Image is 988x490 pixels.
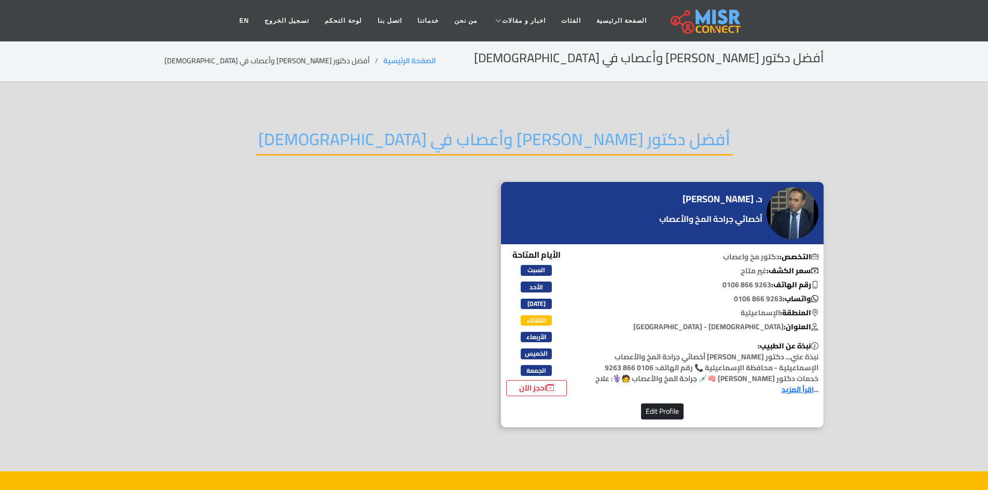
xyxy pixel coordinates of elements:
p: نبذة عني... دكتور [PERSON_NAME] أخصائي جراحة المخ والأعصاب الإسماعيلية - محافظة الإسماعيلية 📞 رقم... [585,341,824,395]
span: السبت [521,265,552,275]
h4: د. [PERSON_NAME] [683,193,762,205]
p: ‎0106 866 9263 [585,279,824,290]
h2: أفضل دكتور [PERSON_NAME] وأعصاب في [DEMOGRAPHIC_DATA] [256,129,733,156]
img: د. نادر السيد محمد مصطفى نجم [767,187,818,239]
span: اخبار و مقالات [502,16,546,25]
span: الأحد [521,282,552,292]
b: العنوان: [784,320,818,333]
b: سعر الكشف: [767,264,818,277]
div: الأيام المتاحة [506,248,567,396]
span: [DATE] [521,299,552,309]
a: من نحن [447,11,485,31]
button: Edit Profile [641,403,684,419]
a: تسجيل الخروج [257,11,317,31]
a: احجز الآن [506,380,567,396]
b: التخصص: [780,250,818,263]
a: د. [PERSON_NAME] [683,191,765,207]
h2: أفضل دكتور [PERSON_NAME] وأعصاب في [DEMOGRAPHIC_DATA] [474,51,824,66]
a: اتصل بنا [370,11,410,31]
p: ‎0106 866 9263 [585,293,824,304]
a: خدماتنا [410,11,447,31]
p: دكتور مخ واعصاب [585,251,824,262]
b: نبذة عن الطبيب: [758,339,818,353]
a: EN [231,11,257,31]
a: لوحة التحكم [317,11,369,31]
a: أخصائي جراحة المخ والأعصاب [657,213,765,225]
a: الصفحة الرئيسية [383,54,436,67]
span: الثلاثاء [521,315,552,326]
a: اخبار و مقالات [485,11,553,31]
a: اقرأ المزيد [782,383,814,396]
b: المنطقة: [780,306,818,319]
span: الجمعة [521,365,552,375]
img: main.misr_connect [671,8,740,34]
p: الإسماعيلية [585,307,824,318]
a: الفئات [553,11,589,31]
a: الصفحة الرئيسية [589,11,655,31]
b: واتساب: [783,292,818,305]
b: رقم الهاتف: [771,278,818,291]
span: الأربعاء [521,332,552,342]
p: [DEMOGRAPHIC_DATA] - [GEOGRAPHIC_DATA] [585,321,824,332]
li: أفضل دكتور [PERSON_NAME] وأعصاب في [DEMOGRAPHIC_DATA] [164,55,383,66]
span: الخميس [521,348,552,359]
p: غير متاح [585,265,824,276]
